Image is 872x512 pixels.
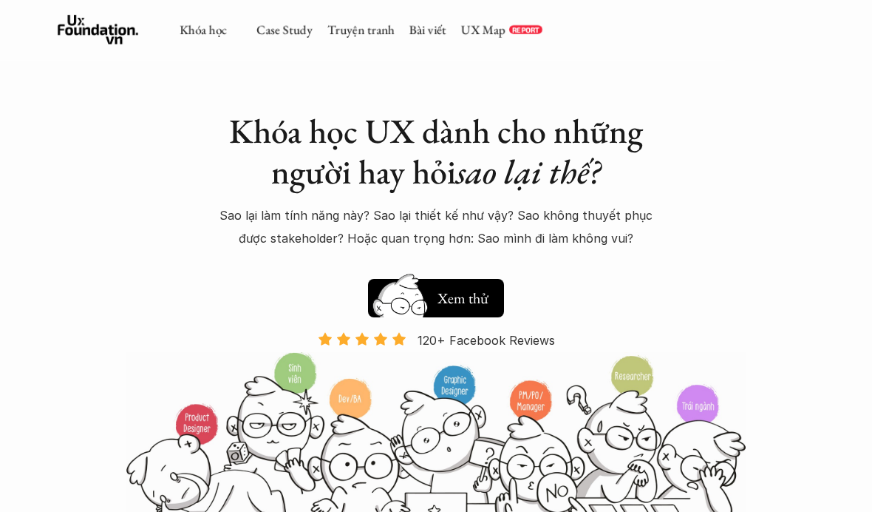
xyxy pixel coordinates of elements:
p: REPORT [512,25,539,34]
p: Sao lại làm tính năng này? Sao lại thiết kế như vậy? Sao không thuyết phục được stakeholder? Hoặc... [217,204,656,249]
a: Bài viết [409,21,446,38]
a: Khóa học [180,21,227,38]
em: sao lại thế? [456,149,601,194]
a: Truyện tranh [327,21,395,38]
h1: Khóa học UX dành cho những người hay hỏi [217,111,656,192]
a: Xem thử [368,272,504,317]
a: Case Study [256,21,313,38]
h5: Xem thử [437,288,488,309]
a: REPORT [509,25,542,34]
p: 120+ Facebook Reviews [418,329,555,351]
a: UX Map [461,21,505,38]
